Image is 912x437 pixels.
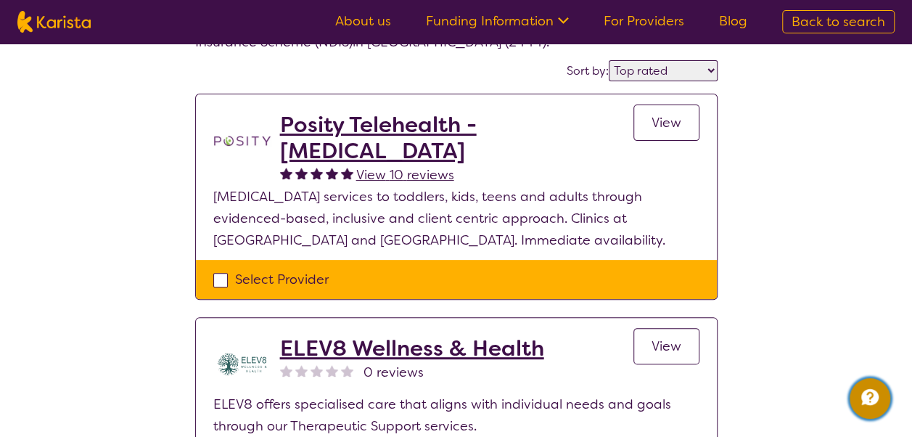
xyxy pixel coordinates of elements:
img: fullstar [341,167,353,179]
img: fullstar [326,167,338,179]
a: Posity Telehealth - [MEDICAL_DATA] [280,112,633,164]
span: Back to search [792,13,885,30]
img: fullstar [295,167,308,179]
img: nonereviewstar [280,364,292,377]
img: yihuczgmrom8nsaxakka.jpg [213,335,271,393]
img: fullstar [311,167,323,179]
img: fullstar [280,167,292,179]
p: [MEDICAL_DATA] services to toddlers, kids, teens and adults through evidenced-based, inclusive an... [213,186,699,251]
a: View 10 reviews [356,164,454,186]
img: nonereviewstar [341,364,353,377]
img: t1bslo80pcylnzwjhndq.png [213,112,271,170]
img: nonereviewstar [311,364,323,377]
img: Karista logo [17,11,91,33]
img: nonereviewstar [326,364,338,377]
p: ELEV8 offers specialised care that aligns with individual needs and goals through our Therapeutic... [213,393,699,437]
a: ELEV8 Wellness & Health [280,335,544,362]
label: Sort by: [567,63,609,78]
button: Channel Menu [850,378,890,419]
a: View [633,105,699,141]
a: Funding Information [426,12,569,30]
a: Back to search [782,10,895,33]
img: nonereviewstar [295,364,308,377]
a: Blog [719,12,747,30]
a: About us [335,12,391,30]
span: 0 reviews [363,362,424,383]
span: View [652,338,681,355]
span: View [652,114,681,131]
a: For Providers [604,12,684,30]
a: View [633,328,699,364]
span: View 10 reviews [356,166,454,184]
